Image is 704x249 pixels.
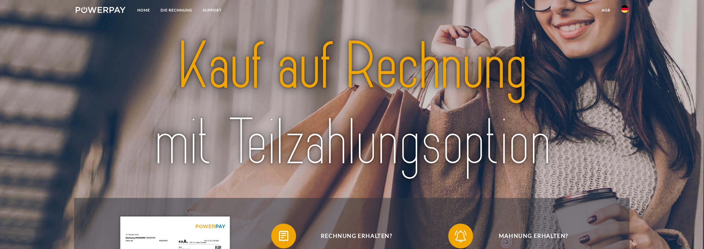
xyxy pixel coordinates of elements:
[281,224,432,248] span: Rechnung erhalten?
[106,25,597,185] img: title-powerpay_de.svg
[276,228,291,244] img: qb_bill.svg
[76,7,126,13] img: logo-powerpay-white.svg
[448,224,609,248] button: Mahnung erhalten?
[271,224,432,248] button: Rechnung erhalten?
[453,228,468,244] img: qb_bell.svg
[197,5,227,16] a: SUPPORT
[596,5,616,16] a: agb
[458,224,609,248] span: Mahnung erhalten?
[132,5,155,16] a: Home
[155,5,197,16] a: DIE RECHNUNG
[621,5,628,13] img: de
